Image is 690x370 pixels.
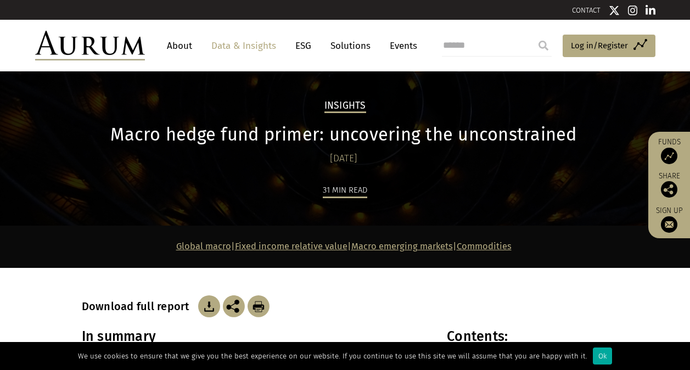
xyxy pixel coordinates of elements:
div: 31 min read [323,183,367,198]
img: Download Article [248,295,270,317]
img: Twitter icon [609,5,620,16]
img: Aurum [35,31,145,60]
a: Solutions [325,36,376,56]
div: Share [654,172,685,198]
img: Share this post [223,295,245,317]
span: Log in/Register [571,39,628,52]
h3: Download full report [82,300,195,313]
a: Global macro [176,241,231,251]
img: Instagram icon [628,5,638,16]
strong: | | | [176,241,512,251]
div: Ok [593,347,612,365]
a: About [161,36,198,56]
a: Fixed income relative value [235,241,347,251]
a: CONTACT [572,6,601,14]
img: Linkedin icon [646,5,655,16]
a: Events [384,36,417,56]
a: Commodities [457,241,512,251]
h2: Insights [324,100,366,113]
h3: Contents: [447,328,605,345]
a: Data & Insights [206,36,282,56]
img: Download Article [198,295,220,317]
a: Sign up [654,206,685,233]
input: Submit [532,35,554,57]
h1: Macro hedge fund primer: uncovering the unconstrained [82,124,606,145]
a: Log in/Register [563,35,655,58]
img: Access Funds [661,148,677,164]
a: Funds [654,137,685,164]
img: Share this post [661,181,677,198]
a: ESG [290,36,317,56]
a: Macro emerging markets [351,241,453,251]
img: Sign up to our newsletter [661,216,677,233]
div: [DATE] [82,151,606,166]
h3: In summary [82,328,423,345]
